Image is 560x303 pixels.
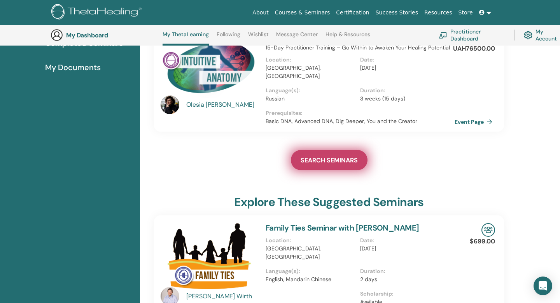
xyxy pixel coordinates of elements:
a: Resources [421,5,455,20]
p: Language(s) : [266,86,355,95]
a: My ThetaLearning [163,31,209,46]
a: Store [455,5,476,20]
h3: explore these suggested seminars [234,195,423,209]
p: Language(s) : [266,267,355,275]
span: SEARCH SEMINARS [301,156,358,164]
img: default.jpg [161,95,179,114]
img: cog.svg [524,29,532,41]
p: Russian [266,95,355,103]
p: English, Mandarin Chinese [266,275,355,284]
img: Intuitive Anatomy [161,30,256,98]
a: Event Page [455,116,495,128]
a: [PERSON_NAME] Wirth [186,292,258,301]
a: Certification [333,5,372,20]
p: Scholarship : [360,290,450,298]
a: Success Stories [373,5,421,20]
a: Olesia [PERSON_NAME] [186,100,258,109]
p: [GEOGRAPHIC_DATA], [GEOGRAPHIC_DATA] [266,245,355,261]
img: Family Ties Seminar [161,223,256,290]
img: In-Person Seminar [481,223,495,237]
p: Date : [360,56,450,64]
a: SEARCH SEMINARS [291,150,367,170]
p: Location : [266,56,355,64]
p: $699.00 [470,237,495,246]
img: chalkboard-teacher.svg [439,32,447,38]
p: Basic DNA, Advanced DNA, Dig Deeper, You and the Creator [266,117,455,125]
p: UAH76500.00 [453,44,495,53]
a: Help & Resources [325,31,370,44]
a: Following [217,31,240,44]
p: [DATE] [360,245,450,253]
img: generic-user-icon.jpg [51,29,63,41]
p: 15-Day Practitioner Training – Go Within to Awaken Your Healing Potential [266,44,455,52]
h3: My Dashboard [66,32,144,39]
p: Date : [360,236,450,245]
a: Wishlist [248,31,269,44]
p: 3 weeks (15 days) [360,95,450,103]
span: My Documents [45,62,101,73]
p: [GEOGRAPHIC_DATA], [GEOGRAPHIC_DATA] [266,64,355,80]
p: Prerequisites : [266,109,455,117]
p: 2 days [360,275,450,284]
p: Duration : [360,267,450,275]
a: Practitioner Dashboard [439,26,504,44]
a: Family Ties Seminar with [PERSON_NAME] [266,223,419,233]
img: logo.png [51,4,144,21]
a: About [249,5,271,20]
p: [DATE] [360,64,450,72]
a: Message Center [276,31,318,44]
p: Duration : [360,86,450,95]
div: Open Intercom Messenger [534,277,552,295]
a: Courses & Seminars [272,5,333,20]
p: Location : [266,236,355,245]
